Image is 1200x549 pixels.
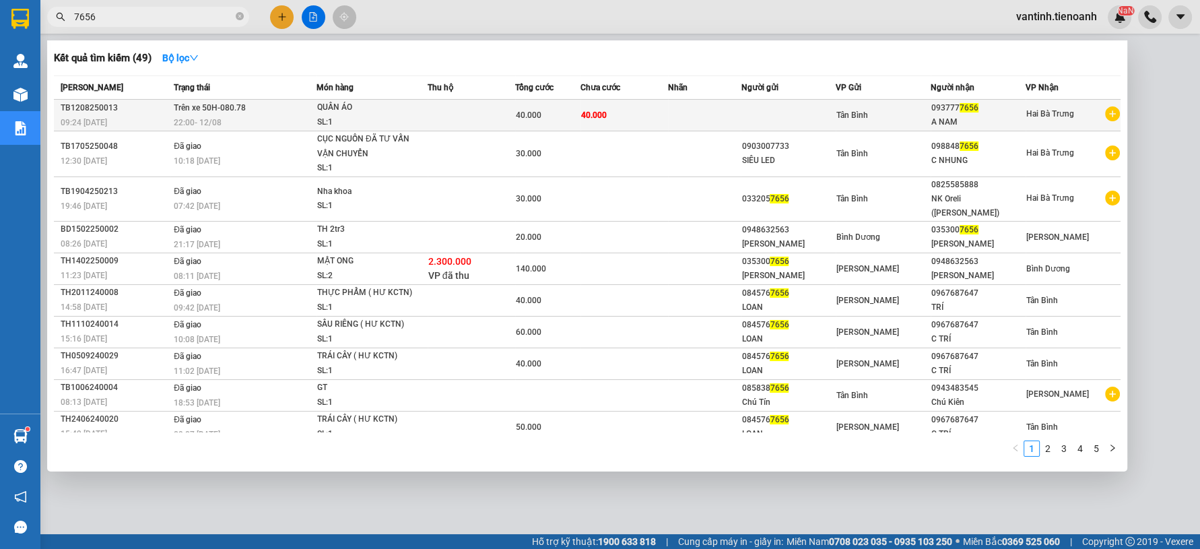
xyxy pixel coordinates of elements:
span: 7656 [960,141,978,151]
span: 14:58 [DATE] [61,302,107,312]
span: close-circle [236,11,244,24]
span: 20.000 [516,232,541,242]
span: [PERSON_NAME] [836,359,899,368]
span: [PERSON_NAME] [836,264,899,273]
img: solution-icon [13,121,28,135]
span: Tân Bình [1026,359,1058,368]
span: CTY TNHH DLVT TIẾN OANH [50,7,189,20]
span: notification [14,490,27,503]
span: plus-circle [1105,191,1120,205]
div: TB1006240004 [61,381,170,395]
div: Nha khoa [317,185,418,199]
sup: 1 [26,427,30,431]
div: 0825585888 [931,178,1025,192]
div: LOAN [741,364,835,378]
span: 2.300.000 [428,256,471,267]
div: SL: 1 [317,427,418,442]
button: Bộ lọcdown [152,47,209,69]
span: VP đã thu [428,270,469,281]
div: GT [317,381,418,395]
div: [PERSON_NAME] [741,237,835,251]
span: 40.000 [516,110,541,120]
span: Người gửi [741,83,778,92]
span: Đã giao [174,225,201,234]
span: 50.000 [516,422,541,432]
span: [PERSON_NAME] [836,296,899,305]
div: C TRÍ [931,332,1025,346]
span: VP Gửi: [GEOGRAPHIC_DATA] [5,50,97,57]
div: TH0509240029 [61,349,170,363]
span: Tân Bình [836,391,868,400]
span: Đã giao [174,320,201,329]
span: Bình Dương [836,232,880,242]
div: LOAN [741,332,835,346]
span: 40.000 [581,110,607,120]
span: [PERSON_NAME] [1026,232,1089,242]
span: [PERSON_NAME] [1026,389,1089,399]
div: [PERSON_NAME] [931,237,1025,251]
span: GỬI KHÁCH HÀNG [61,96,141,106]
div: [PERSON_NAME] [741,269,835,283]
span: VP Gửi [836,83,861,92]
span: [PERSON_NAME] [836,327,899,337]
span: [PERSON_NAME] [836,422,899,432]
img: logo-vxr [11,9,29,29]
span: Đã giao [174,288,201,298]
li: 5 [1088,441,1104,457]
span: Chưa cước [580,83,620,92]
div: 035300 [741,255,835,269]
span: ---------------------------------------------- [29,84,173,94]
button: left [1007,441,1024,457]
span: 18:53 [DATE] [174,398,220,408]
div: SẦU RIÊNG ( HƯ KCTN) [317,317,418,332]
div: 0967687647 [931,318,1025,332]
span: 10:08 [DATE] [174,335,220,344]
div: LOAN [741,427,835,441]
div: SL: 2 [317,269,418,284]
img: warehouse-icon [13,88,28,102]
div: 084576 [741,413,835,427]
span: right [1108,444,1116,452]
strong: 1900 633 614 [90,33,148,43]
span: 16:47 [DATE] [61,366,107,375]
div: 0903007733 [741,139,835,154]
div: SL: 1 [317,364,418,379]
span: 7656 [770,383,789,393]
span: 07:42 [DATE] [174,201,220,211]
div: TH1110240014 [61,317,170,331]
div: 098848 [931,139,1025,154]
li: 2 [1040,441,1056,457]
div: TH2406240020 [61,412,170,426]
div: TH1402250009 [61,254,170,268]
span: Trên xe 50H-080.78 [174,103,246,112]
div: 0948632563 [741,223,835,237]
div: 033205 [741,192,835,206]
div: SL: 1 [317,199,418,214]
div: 084576 [741,350,835,364]
span: 08:26 [DATE] [61,239,107,249]
strong: Bộ lọc [162,53,199,63]
span: 10:18 [DATE] [174,156,220,166]
span: ĐC: 266 Đồng Đen, P10, Q TB [5,61,94,68]
div: TB1208250013 [61,101,170,115]
span: 7656 [770,415,789,424]
div: LOAN [741,300,835,315]
span: Tân Bình [1026,422,1058,432]
div: SL: 1 [317,332,418,347]
span: [PERSON_NAME] [61,83,123,92]
a: 3 [1057,441,1071,456]
div: 0967687647 [931,350,1025,364]
button: right [1104,441,1121,457]
div: 0948632563 [931,255,1025,269]
a: 1 [1024,441,1039,456]
li: 3 [1056,441,1072,457]
div: THỰC PHẨM ( HƯ KCTN) [317,286,418,300]
span: Tân Bình [836,149,868,158]
div: 085838 [741,381,835,395]
div: BD1502250002 [61,222,170,236]
span: Đã giao [174,352,201,361]
div: SL: 1 [317,237,418,252]
span: Đã giao [174,187,201,196]
div: SL: 1 [317,115,418,130]
div: [PERSON_NAME] [931,269,1025,283]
